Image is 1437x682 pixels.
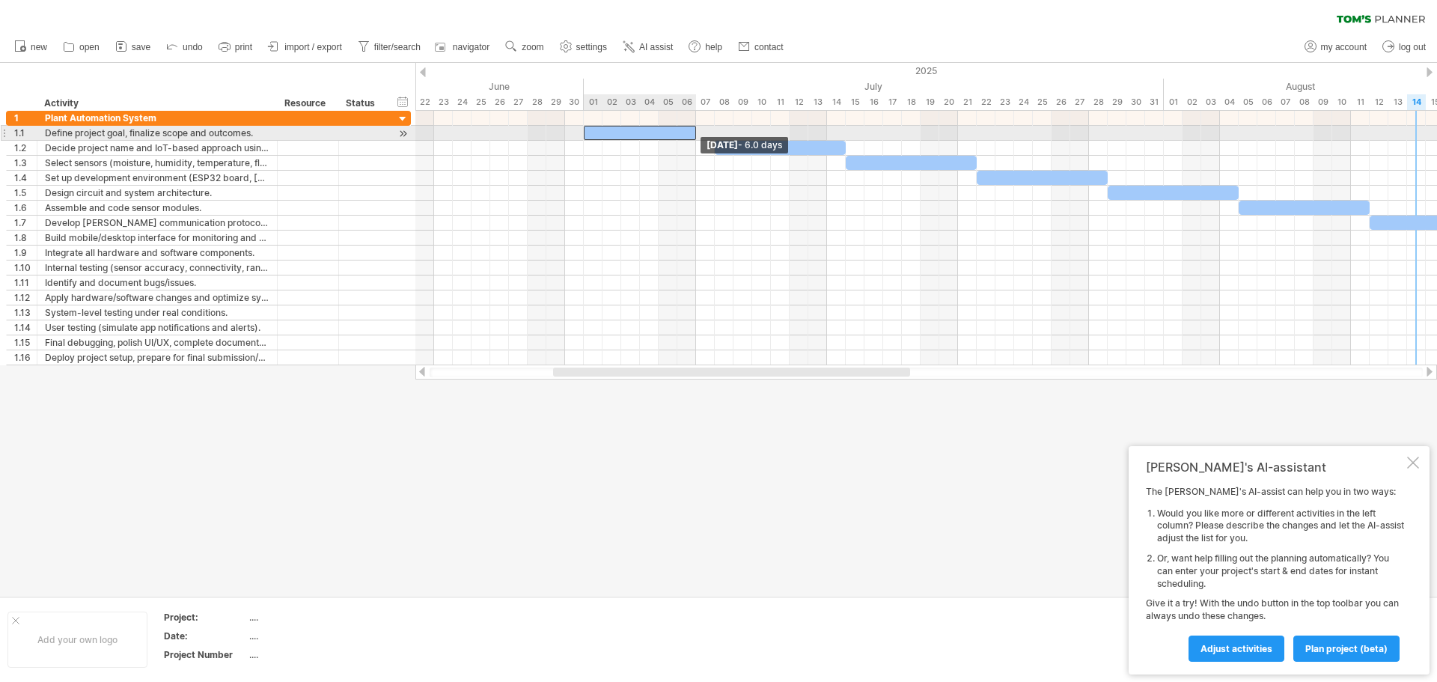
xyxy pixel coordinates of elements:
div: Select sensors (moisture, humidity, temperature, flow meter). [45,156,269,170]
div: Friday, 11 July 2025 [771,94,790,110]
div: Saturday, 26 July 2025 [1052,94,1070,110]
div: Sunday, 6 July 2025 [677,94,696,110]
div: Thursday, 10 July 2025 [752,94,771,110]
a: filter/search [354,37,425,57]
div: Tuesday, 29 July 2025 [1108,94,1126,110]
div: Tuesday, 24 June 2025 [453,94,472,110]
div: Identify and document bugs/issues. [45,275,269,290]
span: AI assist [639,42,673,52]
div: Monday, 28 July 2025 [1089,94,1108,110]
div: Sunday, 20 July 2025 [939,94,958,110]
a: print [215,37,257,57]
div: Tuesday, 15 July 2025 [846,94,864,110]
div: 1.6 [14,201,37,215]
span: save [132,42,150,52]
li: Would you like more or different activities in the left column? Please describe the changes and l... [1157,508,1404,545]
div: Status [346,96,379,111]
span: log out [1399,42,1426,52]
span: open [79,42,100,52]
a: new [10,37,52,57]
div: Develop [PERSON_NAME] communication protocol (Node ↔ Gateway). [45,216,269,230]
div: Final debugging, polish UI/UX, complete documentation. [45,335,269,350]
div: Define project goal, finalize scope and outcomes. [45,126,269,140]
a: open [59,37,104,57]
div: Apply hardware/software changes and optimize system. [45,290,269,305]
div: Thursday, 14 August 2025 [1407,94,1426,110]
div: Add your own logo [7,612,147,668]
div: Friday, 1 August 2025 [1164,94,1183,110]
span: undo [183,42,203,52]
span: contact [754,42,784,52]
a: navigator [433,37,494,57]
div: 1.15 [14,335,37,350]
div: Tuesday, 8 July 2025 [715,94,733,110]
div: Wednesday, 9 July 2025 [733,94,752,110]
div: Monday, 11 August 2025 [1351,94,1370,110]
div: Sunday, 13 July 2025 [808,94,827,110]
div: 1.16 [14,350,37,365]
div: .... [249,630,375,642]
a: AI assist [619,37,677,57]
div: Tuesday, 22 July 2025 [977,94,995,110]
span: zoom [522,42,543,52]
span: print [235,42,252,52]
span: - 6.0 days [738,139,782,150]
div: Wednesday, 13 August 2025 [1388,94,1407,110]
a: plan project (beta) [1293,636,1400,662]
span: settings [576,42,607,52]
div: [DATE] [701,137,788,153]
a: zoom [501,37,548,57]
div: Wednesday, 16 July 2025 [864,94,883,110]
div: Sunday, 27 July 2025 [1070,94,1089,110]
a: save [112,37,155,57]
a: undo [162,37,207,57]
div: Friday, 8 August 2025 [1295,94,1314,110]
div: Monday, 4 August 2025 [1220,94,1239,110]
div: Monday, 14 July 2025 [827,94,846,110]
div: Assemble and code sensor modules. [45,201,269,215]
span: my account [1321,42,1367,52]
div: Saturday, 5 July 2025 [659,94,677,110]
div: Deploy project setup, prepare for final submission/demo. [45,350,269,365]
a: help [685,37,727,57]
div: 1.10 [14,261,37,275]
div: Friday, 4 July 2025 [640,94,659,110]
div: Design circuit and system architecture. [45,186,269,200]
div: Tuesday, 1 July 2025 [584,94,602,110]
a: log out [1379,37,1430,57]
div: Friday, 18 July 2025 [902,94,921,110]
a: Adjust activities [1189,636,1284,662]
div: Tuesday, 12 August 2025 [1370,94,1388,110]
div: Thursday, 3 July 2025 [621,94,640,110]
a: contact [734,37,788,57]
span: import / export [284,42,342,52]
div: 1.8 [14,231,37,245]
div: Wednesday, 25 June 2025 [472,94,490,110]
div: Integrate all hardware and software components. [45,246,269,260]
div: Activity [44,96,269,111]
div: 1.9 [14,246,37,260]
div: Monday, 30 June 2025 [565,94,584,110]
div: Monday, 21 July 2025 [958,94,977,110]
a: my account [1301,37,1371,57]
div: User testing (simulate app notifications and alerts). [45,320,269,335]
div: Resource [284,96,330,111]
div: 1.1 [14,126,37,140]
span: Adjust activities [1200,643,1272,654]
div: Saturday, 2 August 2025 [1183,94,1201,110]
span: navigator [453,42,489,52]
div: Sunday, 22 June 2025 [415,94,434,110]
div: Sunday, 10 August 2025 [1332,94,1351,110]
div: Thursday, 31 July 2025 [1145,94,1164,110]
div: Wednesday, 23 July 2025 [995,94,1014,110]
div: Project Number [164,648,246,661]
div: 1.7 [14,216,37,230]
div: 1.5 [14,186,37,200]
div: Sunday, 29 June 2025 [546,94,565,110]
div: 1.13 [14,305,37,320]
div: 1.14 [14,320,37,335]
div: Saturday, 19 July 2025 [921,94,939,110]
div: The [PERSON_NAME]'s AI-assist can help you in two ways: Give it a try! With the undo button in th... [1146,486,1404,661]
div: Decide project name and IoT-based approach using ESP32 + [PERSON_NAME]. [45,141,269,155]
div: Friday, 27 June 2025 [509,94,528,110]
